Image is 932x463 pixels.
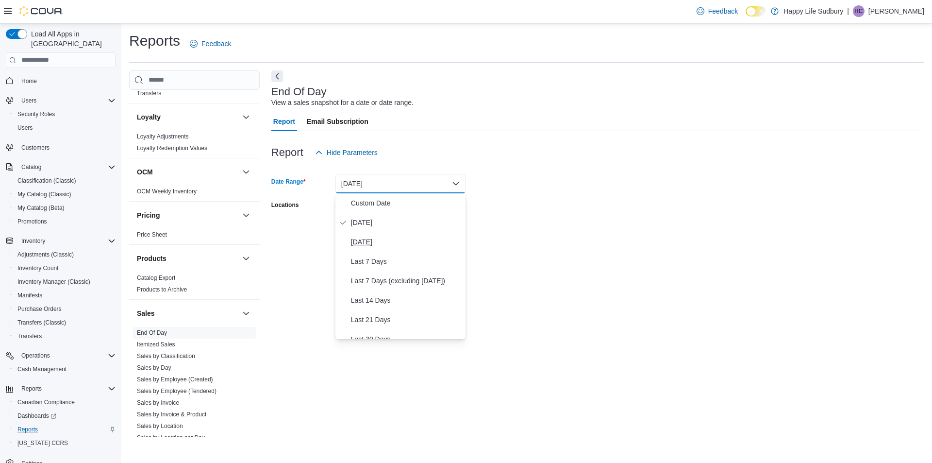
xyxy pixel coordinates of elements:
[240,308,252,319] button: Sales
[2,140,119,154] button: Customers
[14,249,78,260] a: Adjustments (Classic)
[137,364,171,372] span: Sales by Day
[307,112,368,131] span: Email Subscription
[14,122,36,134] a: Users
[847,5,849,17] p: |
[351,294,462,306] span: Last 14 Days
[10,215,119,228] button: Promotions
[137,210,238,220] button: Pricing
[17,142,53,154] a: Customers
[271,70,283,82] button: Next
[327,148,378,157] span: Hide Parameters
[14,202,68,214] a: My Catalog (Beta)
[137,286,187,293] a: Products to Archive
[17,95,40,106] button: Users
[129,229,260,244] div: Pricing
[14,290,116,301] span: Manifests
[351,217,462,228] span: [DATE]
[17,278,90,286] span: Inventory Manager (Classic)
[17,75,116,87] span: Home
[129,31,180,51] h1: Reports
[186,34,235,53] a: Feedback
[271,201,299,209] label: Locations
[17,412,56,420] span: Dashboards
[137,434,205,442] span: Sales by Location per Day
[129,131,260,158] div: Loyalty
[137,145,207,152] a: Loyalty Redemption Values
[14,317,116,328] span: Transfers (Classic)
[14,249,116,260] span: Adjustments (Classic)
[129,186,260,201] div: OCM
[27,29,116,49] span: Load All Apps in [GEOGRAPHIC_DATA]
[137,352,195,360] span: Sales by Classification
[271,178,306,186] label: Date Range
[17,350,116,361] span: Operations
[17,305,62,313] span: Purchase Orders
[14,396,79,408] a: Canadian Compliance
[137,411,206,418] a: Sales by Invoice & Product
[335,174,466,193] button: [DATE]
[335,193,466,339] div: Select listbox
[14,424,116,435] span: Reports
[21,237,45,245] span: Inventory
[14,262,116,274] span: Inventory Count
[137,133,189,140] a: Loyalty Adjustments
[311,143,382,162] button: Hide Parameters
[17,190,71,198] span: My Catalog (Classic)
[19,6,63,16] img: Cova
[10,395,119,409] button: Canadian Compliance
[14,437,116,449] span: Washington CCRS
[271,98,414,108] div: View a sales snapshot for a date or date range.
[240,253,252,264] button: Products
[137,112,238,122] button: Loyalty
[137,188,197,195] a: OCM Weekly Inventory
[129,272,260,299] div: Products
[17,365,67,373] span: Cash Management
[17,161,116,173] span: Catalog
[21,352,50,360] span: Operations
[2,234,119,248] button: Inventory
[17,204,65,212] span: My Catalog (Beta)
[853,5,865,17] div: Roxanne Coutu
[2,74,119,88] button: Home
[351,256,462,267] span: Last 7 Days
[10,121,119,135] button: Users
[137,90,161,97] a: Transfers
[10,174,119,188] button: Classification (Classic)
[2,382,119,395] button: Reports
[14,303,66,315] a: Purchase Orders
[21,77,37,85] span: Home
[17,75,41,87] a: Home
[693,1,742,21] a: Feedback
[351,275,462,287] span: Last 7 Days (excluding [DATE])
[137,144,207,152] span: Loyalty Redemption Values
[14,189,75,200] a: My Catalog (Classic)
[10,275,119,289] button: Inventory Manager (Classic)
[137,210,160,220] h3: Pricing
[137,329,167,337] span: End Of Day
[17,124,33,132] span: Users
[14,330,116,342] span: Transfers
[137,364,171,371] a: Sales by Day
[137,274,175,281] a: Catalog Export
[17,383,46,394] button: Reports
[17,332,42,340] span: Transfers
[14,216,116,227] span: Promotions
[137,388,216,394] a: Sales by Employee (Tendered)
[21,385,42,393] span: Reports
[351,197,462,209] span: Custom Date
[14,396,116,408] span: Canadian Compliance
[271,147,303,158] h3: Report
[137,167,153,177] h3: OCM
[21,144,50,152] span: Customers
[17,319,66,326] span: Transfers (Classic)
[137,423,183,429] a: Sales by Location
[240,209,252,221] button: Pricing
[10,188,119,201] button: My Catalog (Classic)
[137,309,238,318] button: Sales
[17,177,76,185] span: Classification (Classic)
[137,231,167,238] a: Price Sheet
[351,314,462,326] span: Last 21 Days
[14,202,116,214] span: My Catalog (Beta)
